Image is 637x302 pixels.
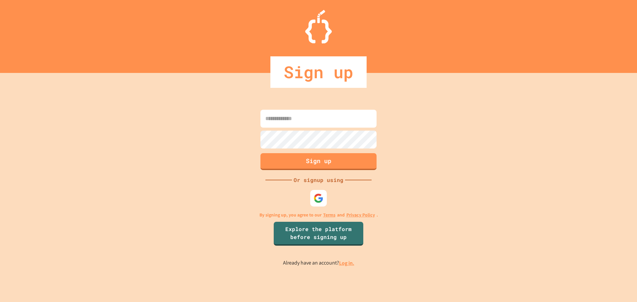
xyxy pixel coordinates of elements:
[323,211,335,218] a: Terms
[292,176,345,184] div: Or signup using
[314,193,323,203] img: google-icon.svg
[274,222,363,246] a: Explore the platform before signing up
[283,259,354,267] p: Already have an account?
[346,211,375,218] a: Privacy Policy
[259,211,378,218] p: By signing up, you agree to our and .
[270,56,367,88] div: Sign up
[260,153,377,170] button: Sign up
[339,260,354,267] a: Log in.
[305,10,332,43] img: Logo.svg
